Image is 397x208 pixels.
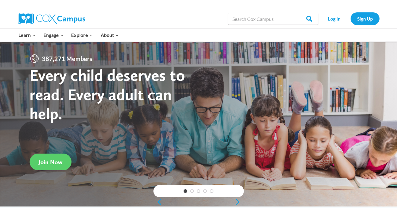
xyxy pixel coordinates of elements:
[30,65,185,123] strong: Every child deserves to read. Every adult can help.
[15,29,123,41] nav: Primary Navigation
[18,31,36,39] span: Learn
[153,198,162,206] a: previous
[153,196,244,208] div: content slider buttons
[235,198,244,206] a: next
[71,31,93,39] span: Explore
[184,189,187,193] a: 1
[30,154,71,170] a: Join Now
[321,12,348,25] a: Log In
[39,54,95,63] span: 387,271 Members
[203,189,207,193] a: 4
[351,12,380,25] a: Sign Up
[190,189,194,193] a: 2
[321,12,380,25] nav: Secondary Navigation
[101,31,119,39] span: About
[18,13,85,24] img: Cox Campus
[210,189,213,193] a: 5
[43,31,64,39] span: Engage
[39,158,62,166] span: Join Now
[228,13,318,25] input: Search Cox Campus
[197,189,200,193] a: 3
